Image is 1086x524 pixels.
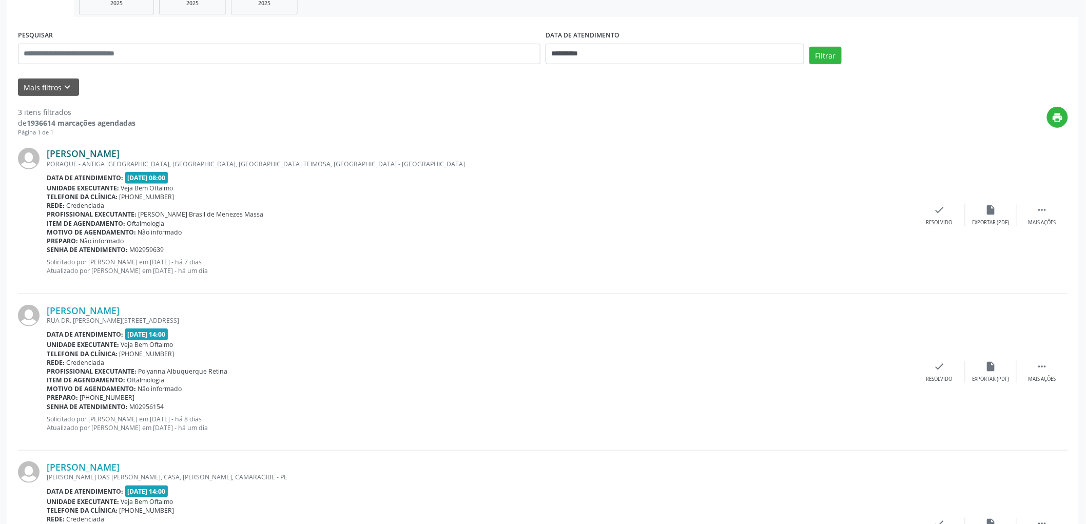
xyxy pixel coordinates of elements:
[120,192,174,201] span: [PHONE_NUMBER]
[1047,107,1068,128] button: print
[47,330,123,339] b: Data de atendimento:
[67,515,105,523] span: Credenciada
[18,79,79,96] button: Mais filtroskeyboard_arrow_down
[973,219,1010,226] div: Exportar (PDF)
[47,148,120,159] a: [PERSON_NAME]
[47,376,125,384] b: Item de agendamento:
[47,340,119,349] b: Unidade executante:
[121,340,173,349] span: Veja Bem Oftalmo
[127,376,165,384] span: Oftalmologia
[18,305,40,326] img: img
[47,228,136,237] b: Motivo de agendamento:
[47,192,118,201] b: Telefone da clínica:
[809,47,842,64] button: Filtrar
[47,160,914,168] div: PORAQUE - ANTIGA [GEOGRAPHIC_DATA], [GEOGRAPHIC_DATA], [GEOGRAPHIC_DATA] TEIMOSA, [GEOGRAPHIC_DAT...
[121,184,173,192] span: Veja Bem Oftalmo
[120,350,174,358] span: [PHONE_NUMBER]
[47,173,123,182] b: Data de atendimento:
[62,82,73,93] i: keyboard_arrow_down
[125,486,168,497] span: [DATE] 14:00
[18,461,40,483] img: img
[121,497,173,506] span: Veja Bem Oftalmo
[47,497,119,506] b: Unidade executante:
[27,118,135,128] strong: 1936614 marcações agendadas
[926,376,953,383] div: Resolvido
[67,358,105,367] span: Credenciada
[934,204,945,216] i: check
[985,361,997,372] i: insert_drive_file
[67,201,105,210] span: Credenciada
[47,305,120,316] a: [PERSON_NAME]
[1037,361,1048,372] i: 
[18,148,40,169] img: img
[47,316,914,325] div: RUA DR. [PERSON_NAME][STREET_ADDRESS]
[80,237,124,245] span: Não informado
[47,506,118,515] b: Telefone da clínica:
[973,376,1010,383] div: Exportar (PDF)
[138,228,182,237] span: Não informado
[18,118,135,128] div: de
[1029,376,1056,383] div: Mais ações
[47,210,137,219] b: Profissional executante:
[47,245,128,254] b: Senha de atendimento:
[125,328,168,340] span: [DATE] 14:00
[125,172,168,184] span: [DATE] 08:00
[47,487,123,496] b: Data de atendimento:
[47,384,136,393] b: Motivo de agendamento:
[130,245,164,254] span: M02959639
[47,237,78,245] b: Preparo:
[985,204,997,216] i: insert_drive_file
[139,210,264,219] span: [PERSON_NAME] Brasil de Menezes Massa
[47,461,120,473] a: [PERSON_NAME]
[18,128,135,137] div: Página 1 de 1
[130,402,164,411] span: M02956154
[47,358,65,367] b: Rede:
[47,393,78,402] b: Preparo:
[926,219,953,226] div: Resolvido
[47,473,914,481] div: [PERSON_NAME] DAS [PERSON_NAME], CASA, [PERSON_NAME], CAMARAGIBE - PE
[934,361,945,372] i: check
[47,415,914,432] p: Solicitado por [PERSON_NAME] em [DATE] - há 8 dias Atualizado por [PERSON_NAME] em [DATE] - há um...
[47,402,128,411] b: Senha de atendimento:
[47,515,65,523] b: Rede:
[47,258,914,275] p: Solicitado por [PERSON_NAME] em [DATE] - há 7 dias Atualizado por [PERSON_NAME] em [DATE] - há um...
[138,384,182,393] span: Não informado
[47,350,118,358] b: Telefone da clínica:
[47,219,125,228] b: Item de agendamento:
[127,219,165,228] span: Oftalmologia
[1037,204,1048,216] i: 
[18,28,53,44] label: PESQUISAR
[1052,112,1063,123] i: print
[546,28,619,44] label: DATA DE ATENDIMENTO
[1029,219,1056,226] div: Mais ações
[80,393,135,402] span: [PHONE_NUMBER]
[120,506,174,515] span: [PHONE_NUMBER]
[139,367,228,376] span: Polyanna Albuquerque Retina
[47,367,137,376] b: Profissional executante:
[47,201,65,210] b: Rede:
[47,184,119,192] b: Unidade executante:
[18,107,135,118] div: 3 itens filtrados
